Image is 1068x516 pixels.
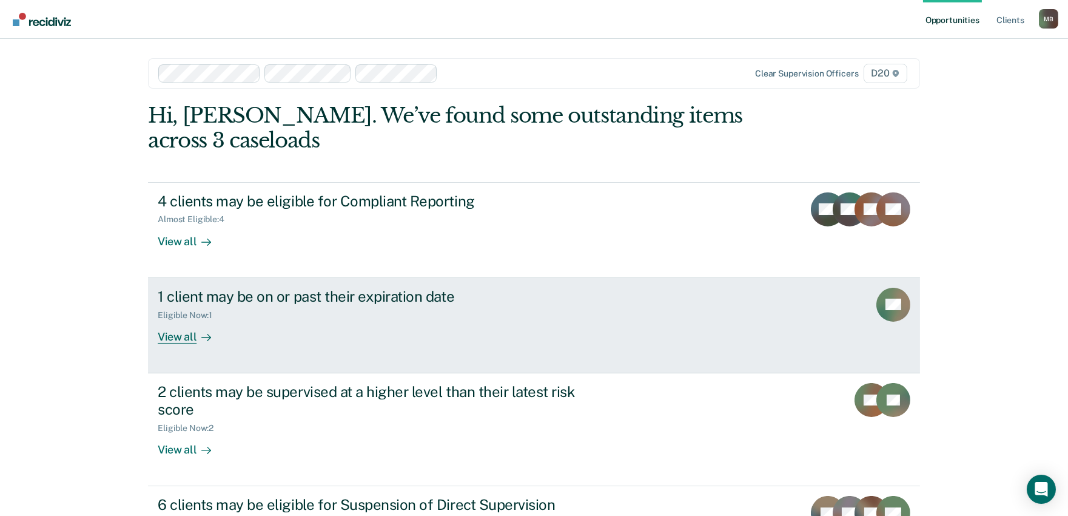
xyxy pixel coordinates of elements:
div: 1 client may be on or past their expiration date [158,288,583,305]
div: View all [158,320,226,344]
div: 6 clients may be eligible for Suspension of Direct Supervision [158,496,583,514]
div: Eligible Now : 2 [158,423,223,433]
a: 4 clients may be eligible for Compliant ReportingAlmost Eligible:4View all [148,182,920,278]
div: 4 clients may be eligible for Compliant Reporting [158,192,583,210]
a: 1 client may be on or past their expiration dateEligible Now:1View all [148,278,920,373]
img: Recidiviz [13,13,71,26]
div: Hi, [PERSON_NAME]. We’ve found some outstanding items across 3 caseloads [148,103,765,153]
div: M B [1039,9,1058,29]
span: D20 [864,64,907,83]
div: View all [158,433,226,457]
div: Eligible Now : 1 [158,310,222,321]
div: 2 clients may be supervised at a higher level than their latest risk score [158,383,583,418]
div: View all [158,225,226,248]
a: 2 clients may be supervised at a higher level than their latest risk scoreEligible Now:2View all [148,373,920,486]
button: Profile dropdown button [1039,9,1058,29]
div: Clear supervision officers [755,69,858,79]
div: Almost Eligible : 4 [158,214,234,225]
div: Open Intercom Messenger [1027,475,1056,504]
